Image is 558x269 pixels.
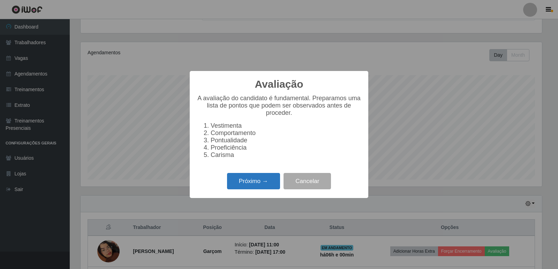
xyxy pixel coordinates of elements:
li: Vestimenta [211,122,361,129]
h2: Avaliação [255,78,303,90]
li: Carisma [211,151,361,159]
p: A avaliação do candidato é fundamental. Preparamos uma lista de pontos que podem ser observados a... [197,95,361,117]
li: Proeficiência [211,144,361,151]
li: Comportamento [211,129,361,137]
button: Próximo → [227,173,280,189]
li: Pontualidade [211,137,361,144]
button: Cancelar [284,173,331,189]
